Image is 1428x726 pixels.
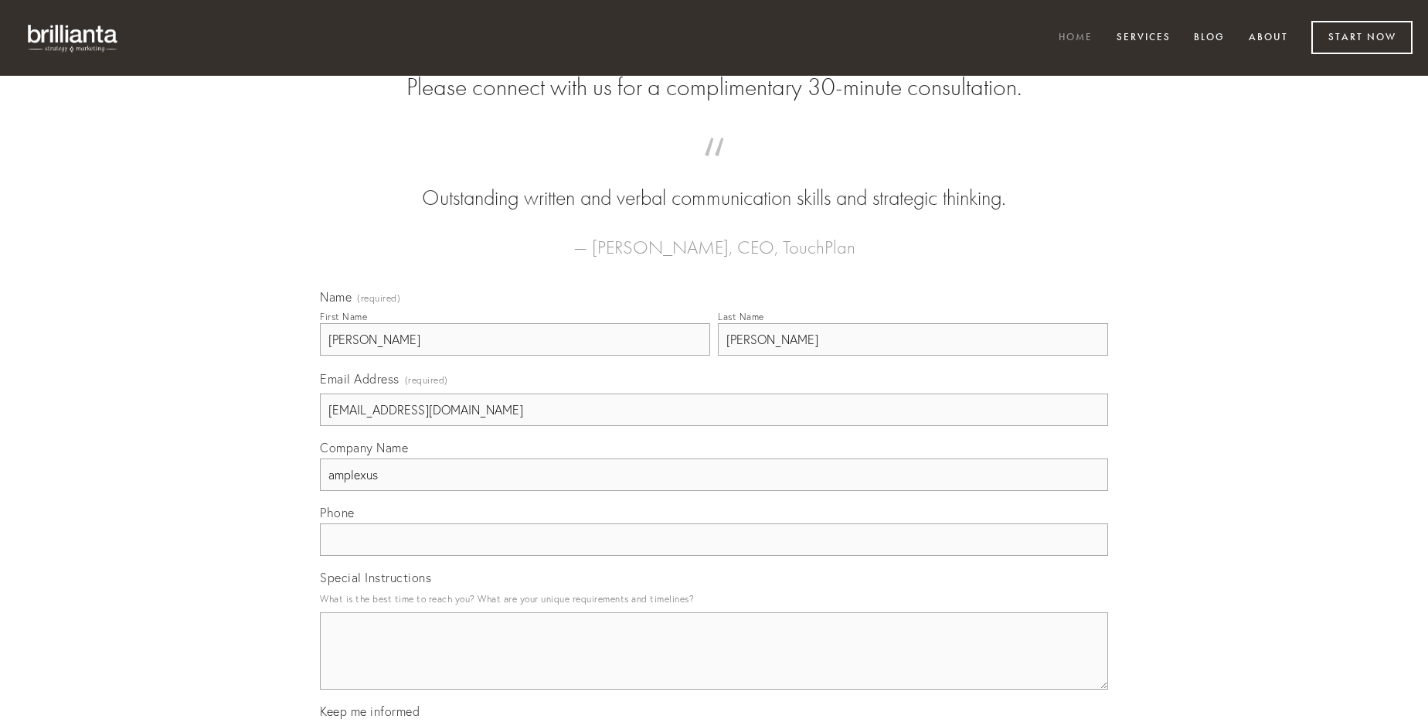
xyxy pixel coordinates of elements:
[345,153,1083,183] span: “
[320,505,355,520] span: Phone
[1311,21,1413,54] a: Start Now
[405,370,448,390] span: (required)
[1239,26,1298,51] a: About
[320,289,352,305] span: Name
[1184,26,1235,51] a: Blog
[320,371,399,387] span: Email Address
[320,440,408,455] span: Company Name
[320,570,431,585] span: Special Instructions
[320,73,1108,102] h2: Please connect with us for a complimentary 30-minute consultation.
[345,213,1083,263] figcaption: — [PERSON_NAME], CEO, TouchPlan
[718,311,764,322] div: Last Name
[345,153,1083,213] blockquote: Outstanding written and verbal communication skills and strategic thinking.
[320,311,367,322] div: First Name
[320,588,1108,609] p: What is the best time to reach you? What are your unique requirements and timelines?
[320,704,420,719] span: Keep me informed
[1049,26,1103,51] a: Home
[357,294,400,303] span: (required)
[15,15,131,60] img: brillianta - research, strategy, marketing
[1107,26,1181,51] a: Services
